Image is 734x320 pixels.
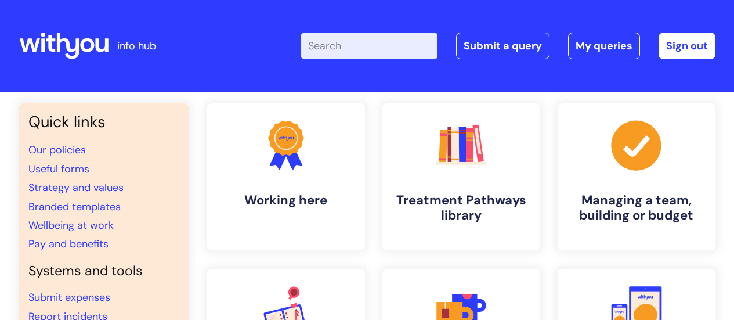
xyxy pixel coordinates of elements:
h4: Working here [216,193,356,208]
h4: Systems and tools [28,263,179,279]
input: Search [301,33,437,59]
a: Pay and benefits [28,237,109,251]
a: My queries [568,33,640,59]
a: Useful forms [28,162,89,176]
h4: Treatment Pathways library [392,193,531,224]
a: Wellbeing at work [28,218,114,232]
a: Submit expenses [28,290,110,304]
a: Branded templates [28,200,121,214]
div: | - [301,33,715,59]
h3: Quick links [28,113,179,131]
a: Managing a team, building or budget [558,103,715,250]
a: Strategy and values [28,181,124,195]
p: info hub [117,37,156,55]
a: Our policies [28,143,86,157]
a: Submit a query [456,33,549,59]
h4: Managing a team, building or budget [567,193,706,224]
a: Working here [207,103,365,250]
a: Sign out [659,33,715,59]
a: Treatment Pathways library [382,103,540,250]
